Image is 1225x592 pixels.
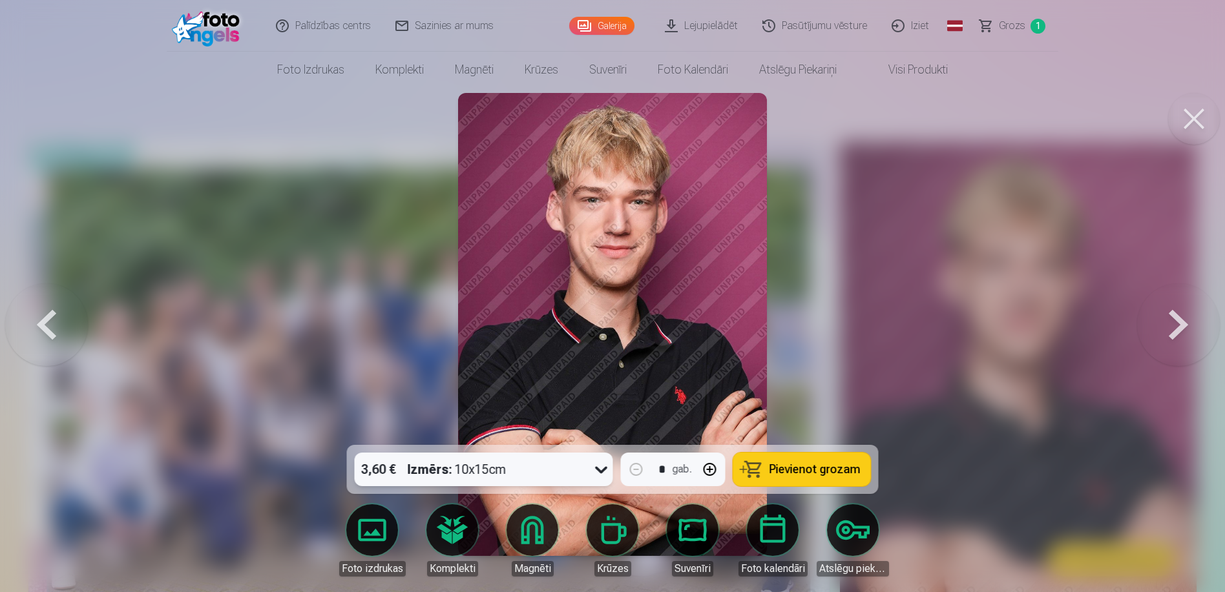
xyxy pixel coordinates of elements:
div: Foto izdrukas [339,561,406,577]
div: Komplekti [427,561,478,577]
div: Foto kalendāri [738,561,808,577]
a: Foto izdrukas [336,504,408,577]
a: Komplekti [416,504,488,577]
strong: Izmērs : [408,460,452,478]
a: Komplekti [360,52,439,88]
button: Pievienot grozam [733,453,871,486]
a: Magnēti [439,52,509,88]
a: Krūzes [576,504,649,577]
a: Visi produkti [852,52,963,88]
span: Pievienot grozam [770,464,861,475]
div: 10x15cm [408,453,507,486]
a: Magnēti [496,504,569,577]
a: Galerija [569,17,634,35]
a: Atslēgu piekariņi [744,52,852,88]
div: 3,60 € [355,453,403,486]
div: Krūzes [594,561,631,577]
a: Suvenīri [574,52,642,88]
div: Suvenīri [672,561,713,577]
div: gab. [673,462,692,477]
a: Atslēgu piekariņi [817,504,889,577]
a: Foto kalendāri [737,504,809,577]
span: 1 [1031,19,1045,34]
img: /fa1 [172,5,246,46]
div: Atslēgu piekariņi [817,561,889,577]
div: Magnēti [512,561,554,577]
span: Grozs [999,18,1025,34]
a: Foto izdrukas [262,52,360,88]
a: Foto kalendāri [642,52,744,88]
a: Suvenīri [656,504,729,577]
a: Krūzes [509,52,574,88]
